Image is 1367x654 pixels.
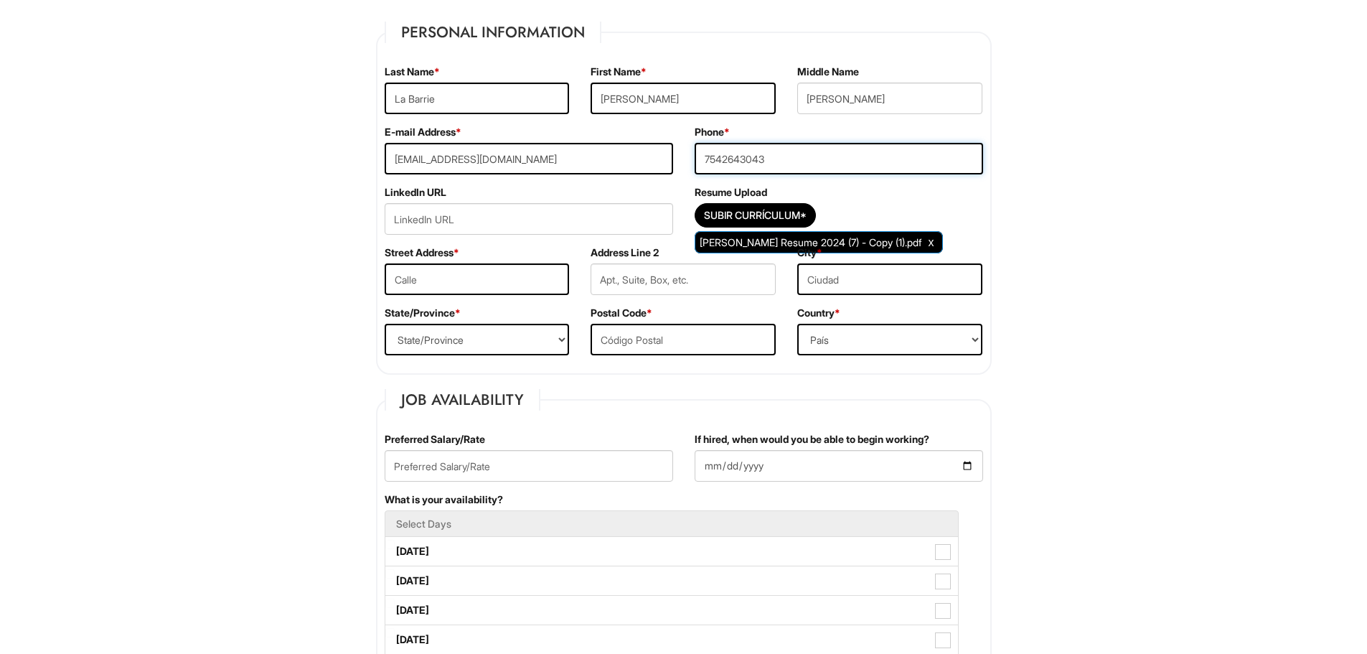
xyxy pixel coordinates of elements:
label: [DATE] [385,625,958,654]
label: Postal Code [591,306,652,320]
label: Country [797,306,840,320]
span: [PERSON_NAME] Resume 2024 (7) - Copy (1).pdf [700,236,921,248]
label: LinkedIn URL [385,185,446,200]
label: State/Province [385,306,461,320]
label: Address Line 2 [591,246,659,260]
label: City [797,246,822,260]
select: País [797,324,982,355]
select: State/Province [385,324,570,355]
input: Ciudad [797,263,982,295]
input: Calle [385,263,570,295]
label: Resume Upload [695,185,767,200]
legend: Personal Information [385,22,601,43]
label: Street Address [385,246,459,260]
label: Phone [695,125,730,139]
label: [DATE] [385,566,958,595]
input: Nombre [591,83,776,114]
input: Segundo Nombre [797,83,982,114]
legend: Job Availability [385,389,540,411]
label: Last Name [385,65,440,79]
label: [DATE] [385,596,958,625]
label: Middle Name [797,65,859,79]
input: Apt., Suite, Box, etc. [591,263,776,295]
h5: Select Days [396,518,947,529]
label: Preferred Salary/Rate [385,432,485,447]
label: First Name [591,65,647,79]
input: Dirección Email [385,143,673,174]
label: E-mail Address [385,125,461,139]
input: Apellido [385,83,570,114]
label: If hired, when would you be able to begin working? [695,432,929,447]
input: Código Postal [591,324,776,355]
label: What is your availability? [385,492,503,507]
button: Subir Currículum*Subir Currículum* [695,203,816,228]
input: Preferred Salary/Rate [385,450,673,482]
input: LinkedIn URL [385,203,673,235]
input: Teléfono [695,143,983,174]
a: Clear Uploaded File [925,233,938,252]
label: [DATE] [385,537,958,566]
